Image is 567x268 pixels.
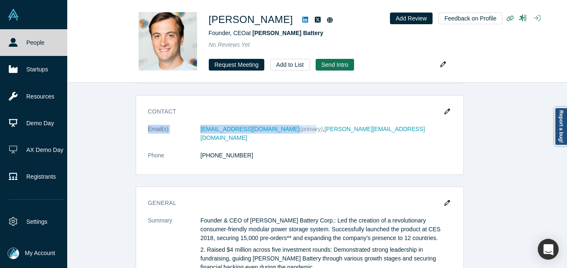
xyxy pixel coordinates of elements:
button: Request Meeting [209,59,265,71]
button: Add Review [390,13,433,24]
button: Add to List [270,59,309,71]
a: Report a bug! [554,107,567,146]
h3: Contact [148,107,440,116]
h3: General [148,199,440,207]
a: [EMAIL_ADDRESS][DOMAIN_NAME] [200,126,299,132]
button: My Account [8,248,55,259]
span: My Account [25,249,55,258]
a: [PERSON_NAME] Battery [253,30,324,36]
dt: Phone [148,151,200,169]
h1: [PERSON_NAME] [209,12,293,27]
button: Send Intro [316,59,354,71]
dd: , [200,125,452,142]
p: Founder & CEO of [PERSON_NAME] Battery Corp.: Led the creation of a revolutionary consumer-friend... [200,216,452,243]
span: Founder, CEO at [209,30,324,36]
a: [PHONE_NUMBER] [200,152,253,159]
dt: Email(s) [148,125,200,151]
img: Yuri Vlasov's Profile Image [139,12,197,71]
span: (primary) [299,126,323,132]
span: No Reviews Yet [209,41,250,48]
img: Alchemist Vault Logo [8,9,19,20]
button: Feedback on Profile [438,13,502,24]
img: Mia Scott's Account [8,248,19,259]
